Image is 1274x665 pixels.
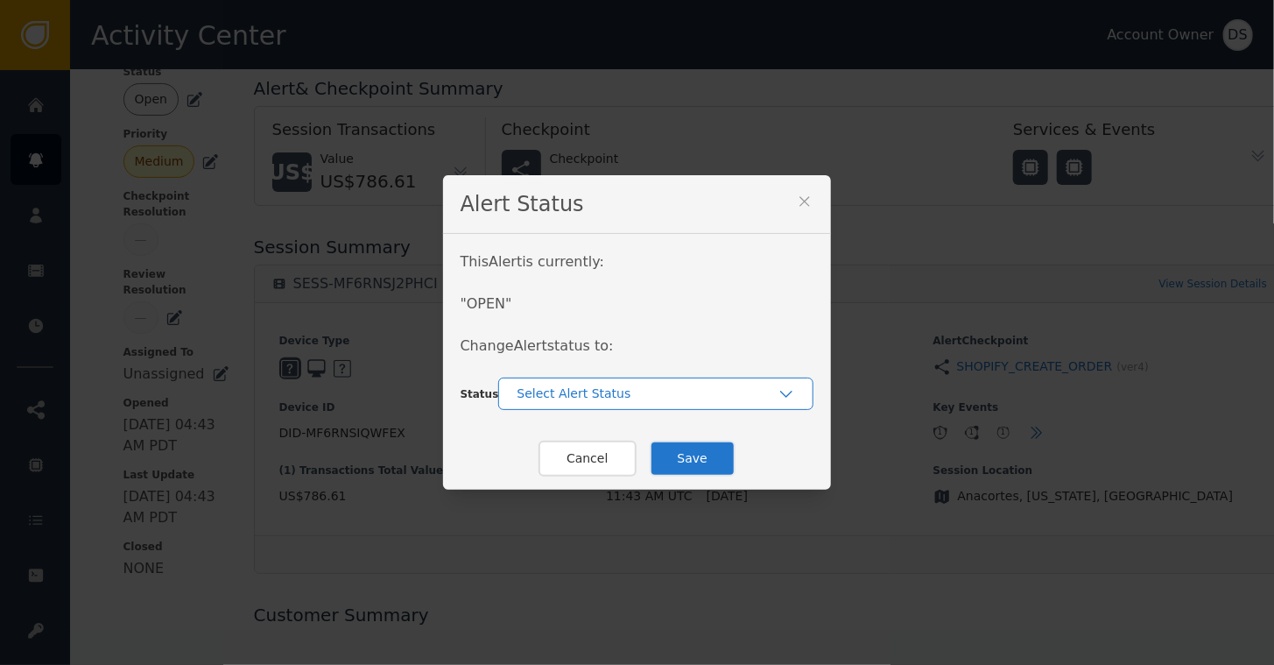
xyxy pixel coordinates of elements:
[517,385,778,403] div: Select Alert Status
[461,337,614,354] span: Change Alert status to:
[650,441,736,477] button: Save
[538,441,636,477] button: Cancel
[498,378,813,410] button: Select Alert Status
[461,295,512,312] span: " OPEN "
[443,175,832,234] div: Alert Status
[461,388,499,400] span: Status
[461,253,605,270] span: This Alert is currently:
